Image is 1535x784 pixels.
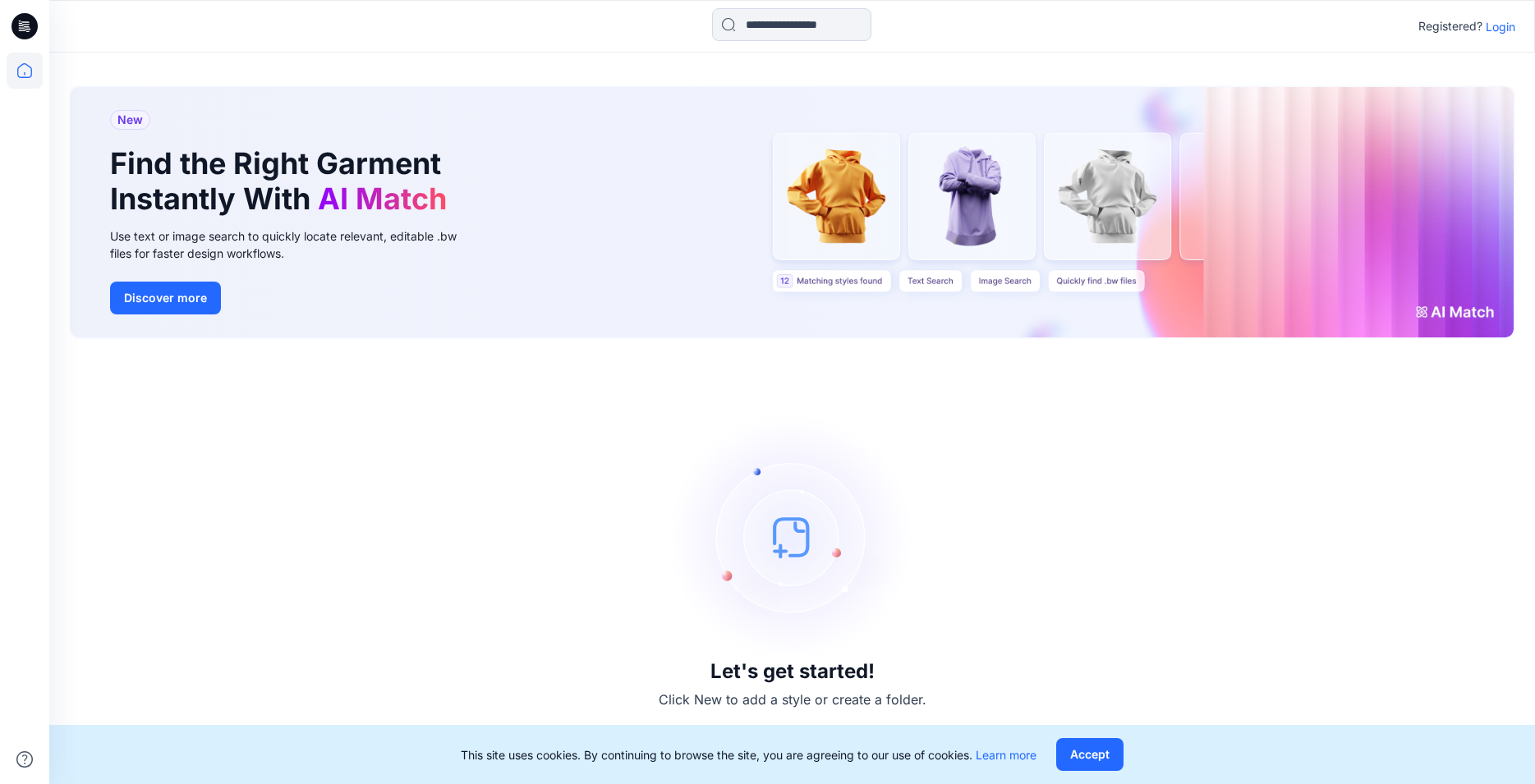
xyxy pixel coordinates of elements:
p: This site uses cookies. By continuing to browse the site, you are agreeing to our use of cookies. [461,746,1036,763]
span: AI Match [318,181,447,217]
p: Registered? [1418,16,1482,36]
p: Click New to add a style or create a folder. [659,690,926,709]
button: Discover more [110,282,221,314]
a: Learn more [976,748,1036,762]
p: Login [1486,18,1515,35]
h3: Let's get started! [710,660,875,683]
img: empty-state-image.svg [669,414,916,660]
button: Accept [1056,738,1124,771]
h1: Find the Right Garment Instantly With [110,146,455,217]
div: Use text or image search to quickly locate relevant, editable .bw files for faster design workflows. [110,227,480,262]
span: New [117,110,143,130]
